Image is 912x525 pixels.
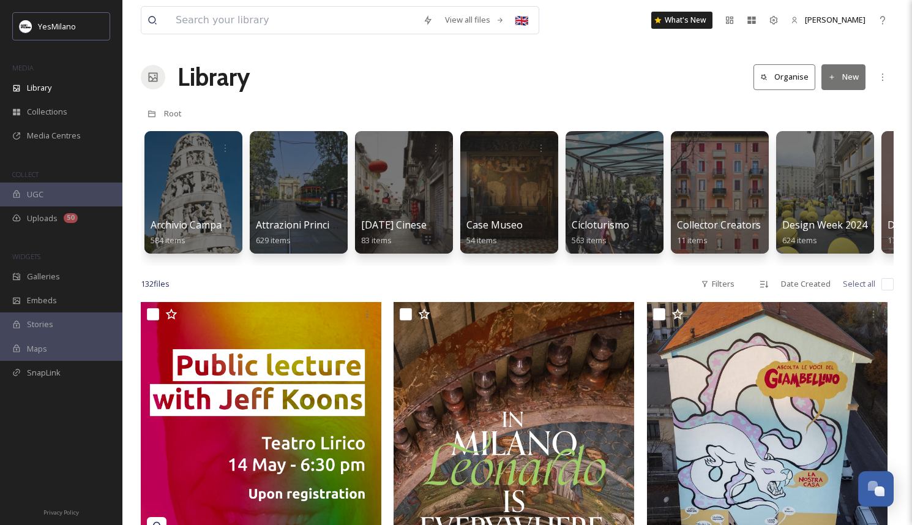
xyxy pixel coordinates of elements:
span: Attrazioni Principali - Landmark [256,218,401,232]
span: 584 items [151,235,185,246]
span: COLLECT [12,170,39,179]
span: Archivio Campagne [151,218,239,232]
span: Collector Creators [677,218,761,232]
span: Stories [27,319,53,330]
span: [DATE] Cinese [361,218,427,232]
span: Library [27,82,51,94]
span: Maps [27,343,47,355]
span: SnapLink [27,367,61,379]
span: 132 file s [141,278,170,290]
a: Privacy Policy [43,504,79,519]
a: Library [178,59,250,96]
span: Select all [843,278,875,290]
span: 54 items [466,235,497,246]
a: Attrazioni Principali - Landmark629 items [256,219,401,246]
a: Organise [753,64,821,89]
span: Case Museo [466,218,523,232]
span: MEDIA [12,63,34,72]
a: [DATE] Cinese83 items [361,219,427,246]
span: 11 items [677,235,708,246]
span: YesMilano [38,21,76,32]
a: Root [164,106,182,121]
span: Cicloturismo [572,218,629,232]
a: View all files [439,8,510,32]
span: Privacy Policy [43,508,79,516]
span: Design Week 2024 [782,218,867,232]
a: Archivio Campagne584 items [151,219,239,246]
a: Case Museo54 items [466,219,523,246]
span: 563 items [572,235,607,246]
span: Root [164,108,182,119]
button: Organise [753,64,815,89]
div: 50 [64,213,78,223]
a: What's New [651,12,712,29]
span: Galleries [27,271,60,282]
span: [PERSON_NAME] [805,14,865,25]
div: Date Created [775,272,837,296]
a: Collector Creators11 items [677,219,761,246]
span: Embeds [27,295,57,306]
button: New [821,64,865,89]
span: UGC [27,189,43,200]
span: Media Centres [27,130,81,142]
img: Logo%20YesMilano%40150x.png [20,20,32,32]
a: Design Week 2024624 items [782,219,867,246]
input: Search your library [170,7,417,34]
a: Cicloturismo563 items [572,219,629,246]
a: [PERSON_NAME] [785,8,872,32]
span: 624 items [782,235,817,246]
span: 629 items [256,235,291,246]
button: Open Chat [858,471,894,507]
span: Uploads [27,213,58,224]
span: Collections [27,106,67,118]
div: 🇬🇧 [510,9,533,31]
span: 83 items [361,235,392,246]
span: WIDGETS [12,252,40,261]
div: Filters [695,272,741,296]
